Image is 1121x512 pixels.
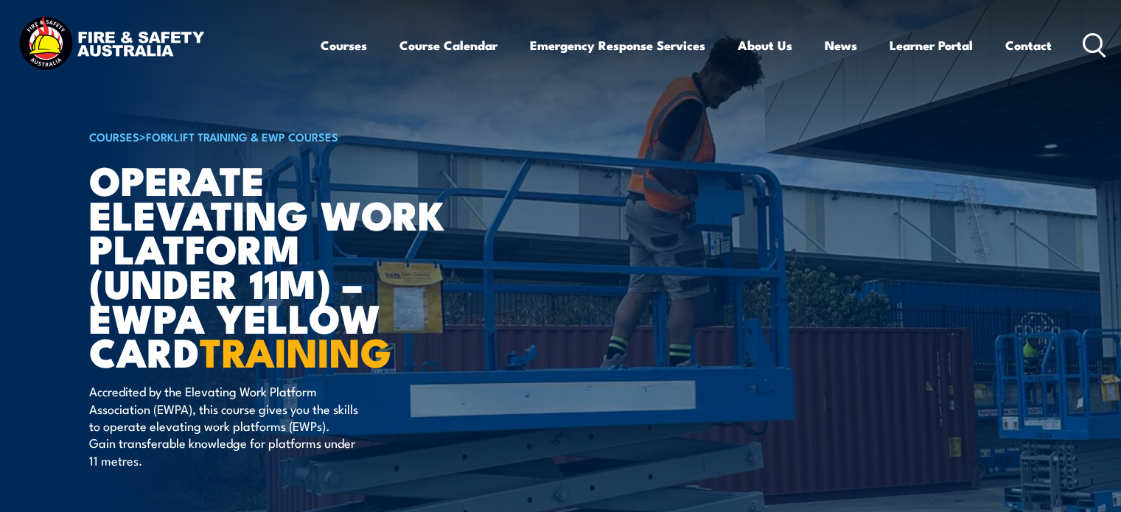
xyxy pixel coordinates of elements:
a: News [825,26,857,65]
p: Accredited by the Elevating Work Platform Association (EWPA), this course gives you the skills to... [89,382,358,469]
h1: Operate Elevating Work Platform (under 11m) – EWPA Yellow Card [89,162,453,368]
a: Contact [1005,26,1052,65]
h6: > [89,127,453,145]
a: Emergency Response Services [530,26,705,65]
a: Learner Portal [890,26,973,65]
a: About Us [738,26,792,65]
a: Course Calendar [399,26,497,65]
a: COURSES [89,128,139,144]
strong: TRAINING [200,320,391,381]
a: Courses [321,26,367,65]
a: Forklift Training & EWP Courses [146,128,338,144]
